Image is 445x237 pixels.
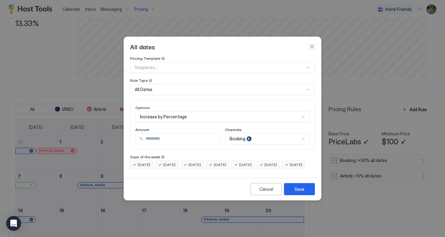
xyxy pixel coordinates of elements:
[290,162,302,168] span: [DATE]
[251,183,282,195] button: Cancel
[163,162,176,168] span: [DATE]
[130,155,160,159] span: Days of the week
[214,162,226,168] span: [DATE]
[295,186,304,192] div: Save
[265,162,277,168] span: [DATE]
[143,134,220,144] input: Input Field
[135,87,152,92] span: All Dates
[189,162,201,168] span: [DATE]
[130,78,148,83] span: Rule Type
[130,56,160,61] span: Pricing Template
[225,127,242,132] span: Channels
[135,105,150,110] span: Options
[259,186,273,192] div: Cancel
[135,127,149,132] span: Amount
[284,183,315,195] button: Save
[239,162,252,168] span: [DATE]
[138,162,150,168] span: [DATE]
[140,114,187,120] span: Increase by Percentage
[6,216,21,231] div: Open Intercom Messenger
[139,136,143,142] span: %
[230,136,245,142] span: Booking
[130,42,155,51] span: All dates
